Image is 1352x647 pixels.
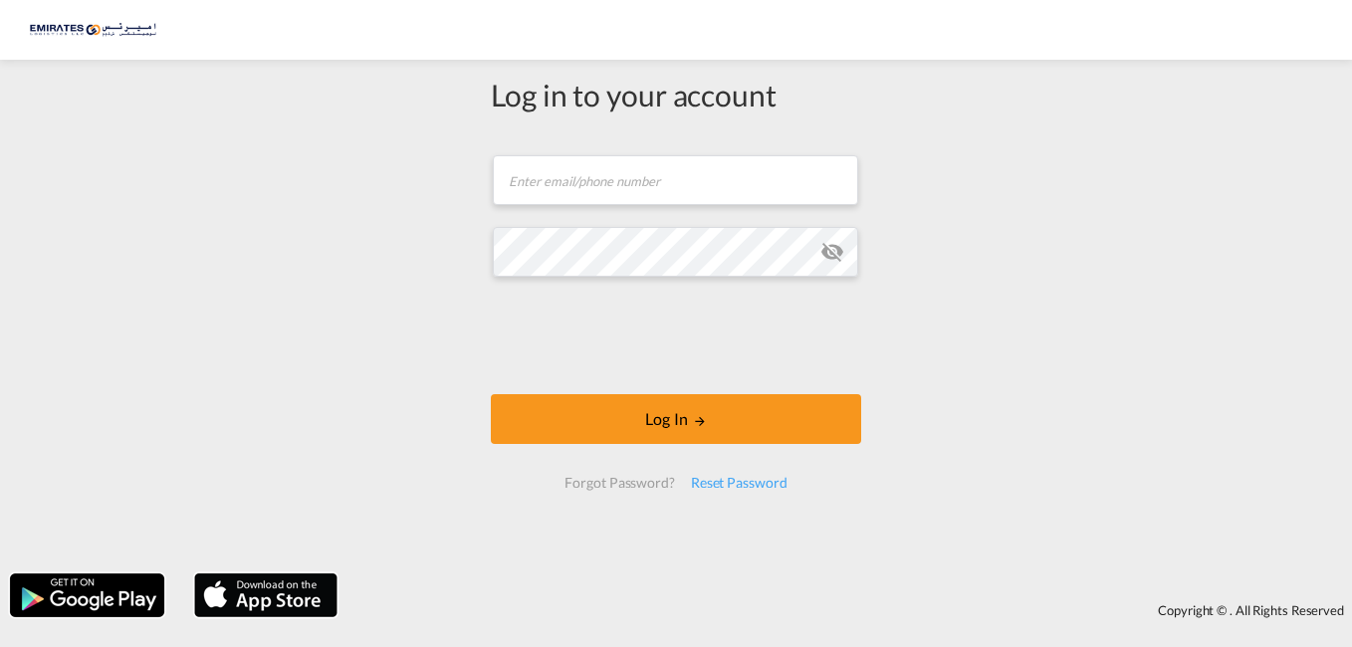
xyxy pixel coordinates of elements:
[347,593,1352,627] div: Copyright © . All Rights Reserved
[683,465,795,501] div: Reset Password
[30,8,164,53] img: c67187802a5a11ec94275b5db69a26e6.png
[525,297,827,374] iframe: reCAPTCHA
[8,571,166,619] img: google.png
[820,240,844,264] md-icon: icon-eye-off
[493,155,858,205] input: Enter email/phone number
[491,394,861,444] button: LOGIN
[557,465,682,501] div: Forgot Password?
[491,74,861,115] div: Log in to your account
[192,571,339,619] img: apple.png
